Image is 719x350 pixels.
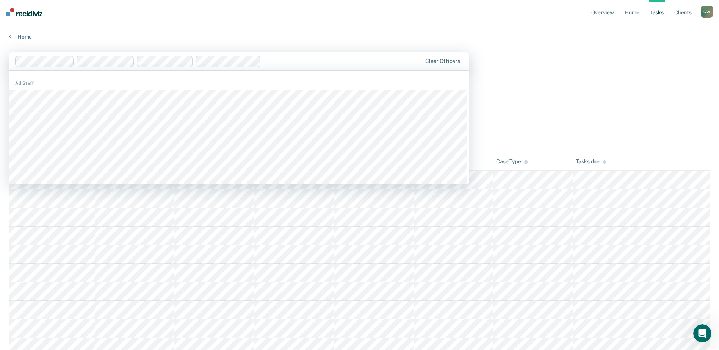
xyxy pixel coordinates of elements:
[6,8,42,16] img: Recidiviz
[9,33,710,40] a: Home
[693,324,711,342] iframe: Intercom live chat
[9,80,469,87] div: All Staff
[425,58,460,64] div: Clear officers
[701,6,713,18] button: CW
[496,158,528,165] div: Case Type
[701,6,713,18] div: C W
[576,158,606,165] div: Tasks due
